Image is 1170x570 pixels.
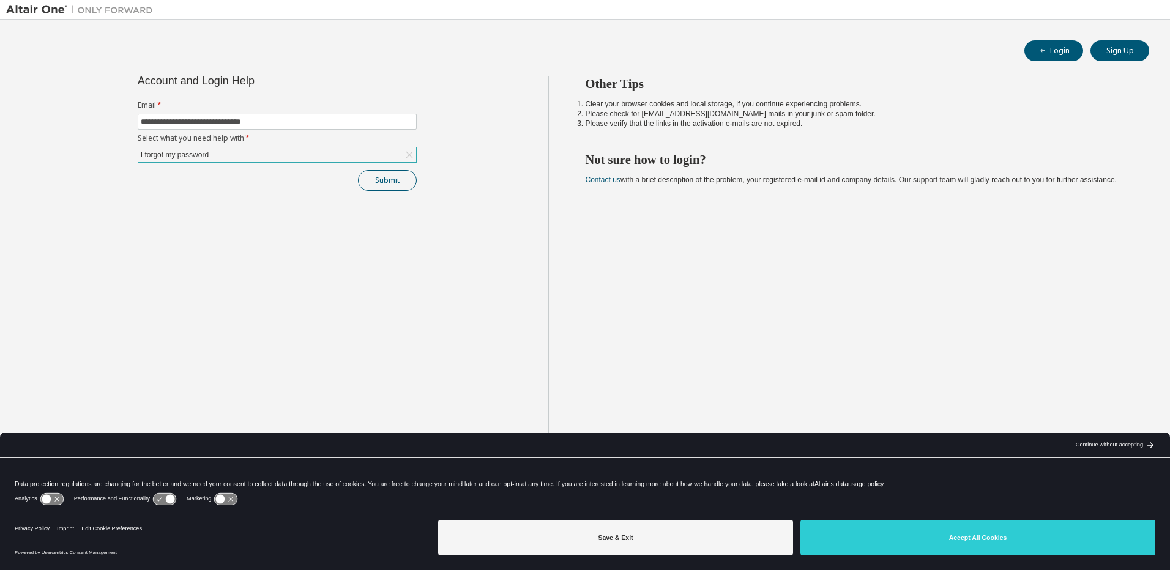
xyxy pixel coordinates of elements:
div: Account and Login Help [138,76,361,86]
li: Please verify that the links in the activation e-mails are not expired. [586,119,1128,128]
button: Login [1024,40,1083,61]
label: Email [138,100,417,110]
img: Altair One [6,4,159,16]
h2: Other Tips [586,76,1128,92]
div: I forgot my password [139,148,211,161]
div: I forgot my password [138,147,416,162]
li: Clear your browser cookies and local storage, if you continue experiencing problems. [586,99,1128,109]
a: Contact us [586,176,620,184]
label: Select what you need help with [138,133,417,143]
button: Submit [358,170,417,191]
h2: Not sure how to login? [586,152,1128,168]
li: Please check for [EMAIL_ADDRESS][DOMAIN_NAME] mails in your junk or spam folder. [586,109,1128,119]
button: Sign Up [1090,40,1149,61]
span: with a brief description of the problem, your registered e-mail id and company details. Our suppo... [586,176,1117,184]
